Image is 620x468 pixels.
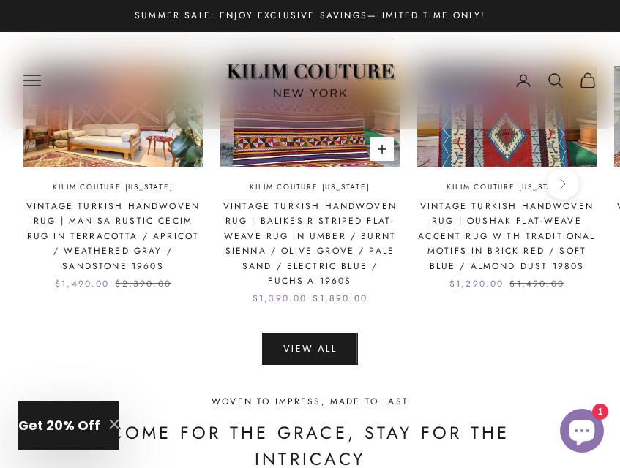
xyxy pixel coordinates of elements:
a: Vintage Turkish Handwoven Rug | Oushak Flat-Weave Accent Rug with Traditional Motifs in Brick Red... [417,199,597,273]
a: Kilim Couture [US_STATE] [250,181,370,194]
p: Summer Sale: Enjoy Exclusive Savings—Limited Time Only! [135,9,485,23]
a: Vintage Turkish Handwoven Rug | Manisa Rustic Cecim Rug in Terracotta / Apricot / Weathered Gray ... [23,199,203,273]
compare-at-price: $1,890.00 [313,291,367,306]
a: View All [262,333,358,365]
a: Kilim Couture [US_STATE] [53,181,173,194]
a: Vintage Turkish Handwoven Rug | Balikesir Striped Flat-Weave Rug in Umber / Burnt Sienna / Olive ... [220,199,400,288]
sale-price: $1,290.00 [449,276,504,291]
img: Logo of Kilim Couture New York [219,46,402,116]
a: Kilim Couture [US_STATE] [447,181,567,194]
compare-at-price: $2,390.00 [115,276,171,291]
inbox-online-store-chat: Shopify online store chat [556,409,608,456]
compare-at-price: $1,490.00 [509,276,564,291]
sale-price: $1,490.00 [55,276,109,291]
nav: Primary navigation [23,72,190,89]
nav: Secondary navigation [515,72,597,89]
sale-price: $1,390.00 [253,291,307,306]
p: Woven to Impress, Made to Last [61,394,559,409]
